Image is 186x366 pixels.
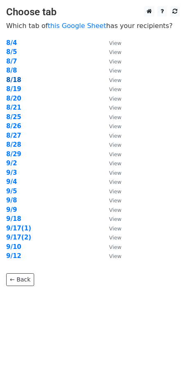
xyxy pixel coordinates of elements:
a: 8/7 [6,58,17,65]
a: 8/5 [6,48,17,56]
a: 9/9 [6,206,17,213]
small: View [109,216,121,222]
a: 9/2 [6,160,17,167]
a: View [101,122,121,130]
small: View [109,59,121,65]
small: View [109,123,121,129]
small: View [109,235,121,241]
p: Which tab of has your recipients? [6,21,180,30]
a: View [101,113,121,121]
a: View [101,141,121,148]
small: View [109,197,121,204]
a: View [101,85,121,93]
small: View [109,133,121,139]
a: ← Back [6,273,34,286]
a: 8/8 [6,67,17,74]
a: View [101,48,121,56]
a: 9/17(1) [6,225,31,232]
a: 9/17(2) [6,234,31,241]
a: View [101,178,121,185]
a: 9/12 [6,252,21,260]
small: View [109,142,121,148]
small: View [109,151,121,157]
a: View [101,234,121,241]
a: 8/19 [6,85,21,93]
a: 8/26 [6,122,21,130]
a: 9/10 [6,243,21,251]
small: View [109,49,121,55]
small: View [109,114,121,120]
small: View [109,207,121,213]
h3: Choose tab [6,6,180,18]
small: View [109,179,121,185]
a: 9/8 [6,197,17,204]
a: 8/18 [6,76,21,84]
a: View [101,206,121,213]
small: View [109,160,121,167]
a: View [101,188,121,195]
a: View [101,76,121,84]
small: View [109,170,121,176]
iframe: Chat Widget [145,326,186,366]
a: 9/18 [6,215,21,223]
a: this Google Sheet [48,22,106,30]
a: 8/20 [6,95,21,102]
small: View [109,96,121,102]
small: View [109,77,121,83]
a: View [101,169,121,176]
div: 聊天小工具 [145,326,186,366]
a: View [101,104,121,111]
a: 8/4 [6,39,17,47]
small: View [109,86,121,92]
a: 8/27 [6,132,21,139]
a: View [101,67,121,74]
a: View [101,58,121,65]
small: View [109,105,121,111]
a: View [101,252,121,260]
a: View [101,215,121,223]
a: 9/3 [6,169,17,176]
small: View [109,188,121,195]
a: View [101,225,121,232]
a: 8/29 [6,150,21,158]
a: View [101,243,121,251]
a: 9/4 [6,178,17,185]
a: View [101,95,121,102]
a: View [101,39,121,47]
a: View [101,160,121,167]
small: View [109,40,121,46]
a: 8/25 [6,113,21,121]
a: 8/28 [6,141,21,148]
small: View [109,244,121,250]
a: View [101,150,121,158]
a: 9/5 [6,188,17,195]
small: View [109,225,121,232]
a: 8/21 [6,104,21,111]
a: View [101,132,121,139]
small: View [109,253,121,259]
